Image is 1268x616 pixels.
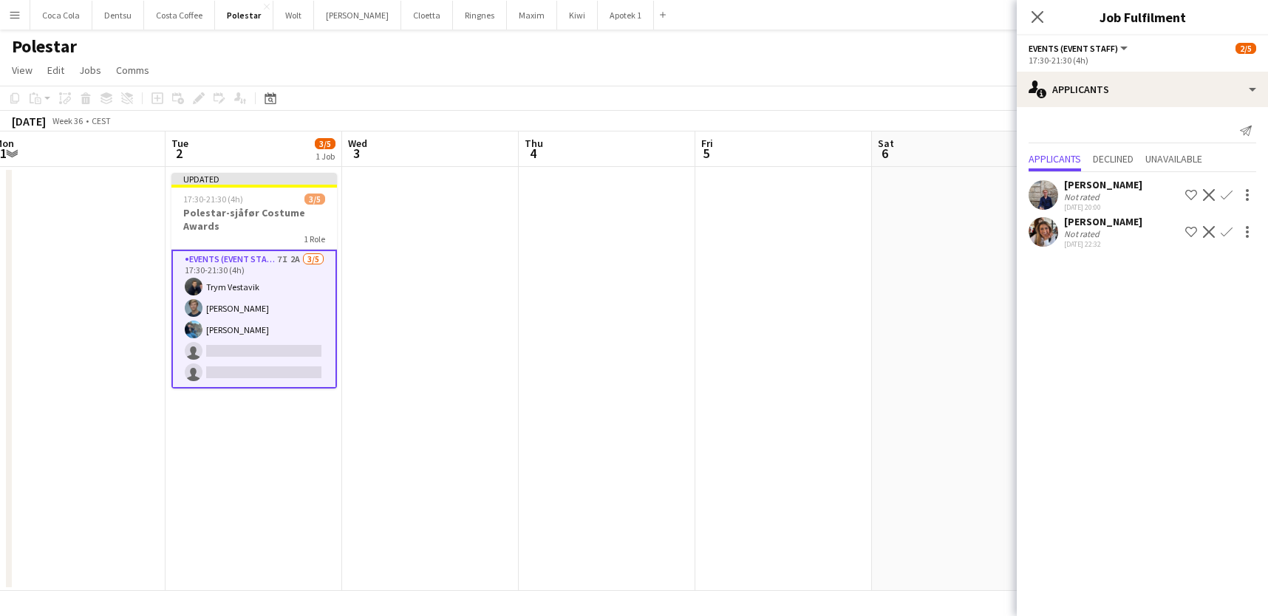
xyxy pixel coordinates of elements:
span: Week 36 [49,115,86,126]
span: Unavailable [1145,154,1202,164]
button: [PERSON_NAME] [314,1,401,30]
button: Cloetta [401,1,453,30]
span: 3/5 [315,138,335,149]
span: 6 [876,145,894,162]
button: Wolt [273,1,314,30]
span: Tue [171,137,188,150]
div: Not rated [1064,228,1102,239]
span: 5 [699,145,713,162]
span: Applicants [1029,154,1081,164]
span: Declined [1093,154,1134,164]
span: 1 Role [304,233,325,244]
span: 17:30-21:30 (4h) [183,194,243,205]
div: 17:30-21:30 (4h) [1029,55,1256,66]
span: 3/5 [304,194,325,205]
div: [PERSON_NAME] [1064,215,1142,228]
span: Events (Event Staff) [1029,43,1118,54]
a: Edit [41,61,70,80]
button: Ringnes [453,1,507,30]
div: [DATE] 22:32 [1064,239,1142,249]
button: Events (Event Staff) [1029,43,1130,54]
span: Sat [878,137,894,150]
h3: Job Fulfilment [1017,7,1268,27]
button: Apotek 1 [598,1,654,30]
span: 3 [346,145,367,162]
button: Costa Coffee [144,1,215,30]
button: Polestar [215,1,273,30]
span: Jobs [79,64,101,77]
span: View [12,64,33,77]
button: Coca Cola [30,1,92,30]
a: Comms [110,61,155,80]
button: Dentsu [92,1,144,30]
span: Comms [116,64,149,77]
a: Jobs [73,61,107,80]
div: Applicants [1017,72,1268,107]
app-job-card: Updated17:30-21:30 (4h)3/5Polestar-sjåfør Costume Awards1 RoleEvents (Event Staff)7I2A3/517:30-21... [171,173,337,389]
a: View [6,61,38,80]
div: [DATE] 20:00 [1064,202,1142,212]
span: Wed [348,137,367,150]
span: 2 [169,145,188,162]
div: Updated [171,173,337,185]
h1: Polestar [12,35,77,58]
app-card-role: Events (Event Staff)7I2A3/517:30-21:30 (4h)Trym Vestavik[PERSON_NAME][PERSON_NAME] [171,250,337,389]
button: Maxim [507,1,557,30]
span: 2/5 [1235,43,1256,54]
span: Thu [525,137,543,150]
button: Kiwi [557,1,598,30]
div: [DATE] [12,114,46,129]
span: Fri [701,137,713,150]
h3: Polestar-sjåfør Costume Awards [171,206,337,233]
span: 4 [522,145,543,162]
div: CEST [92,115,111,126]
div: Not rated [1064,191,1102,202]
div: 1 Job [316,151,335,162]
span: Edit [47,64,64,77]
div: [PERSON_NAME] [1064,178,1142,191]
